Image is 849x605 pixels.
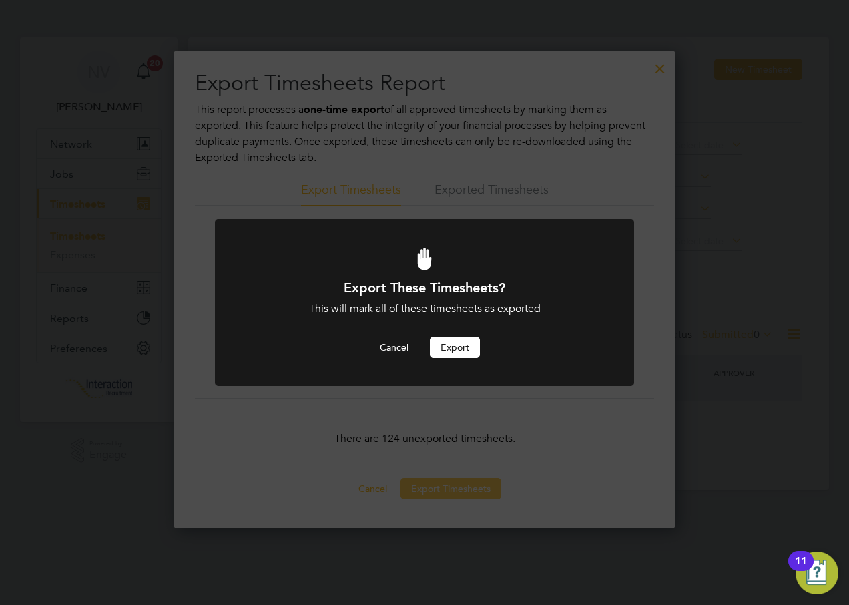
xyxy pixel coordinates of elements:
button: Cancel [369,337,419,358]
div: This will mark all of these timesheets as exported [251,302,598,316]
div: 11 [795,561,807,578]
button: Open Resource Center, 11 new notifications [796,552,838,594]
h1: Export These Timesheets? [251,279,598,296]
button: Export [430,337,480,358]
